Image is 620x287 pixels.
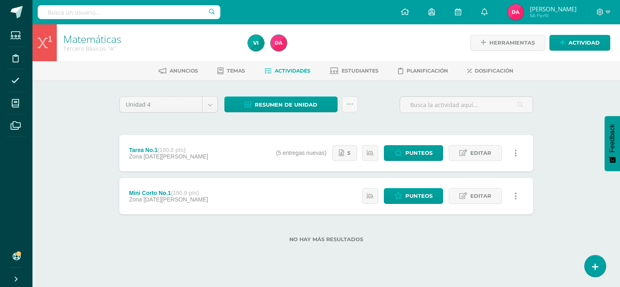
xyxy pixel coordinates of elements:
[144,153,208,160] span: [DATE][PERSON_NAME]
[144,196,208,203] span: [DATE][PERSON_NAME]
[398,64,448,77] a: Planificación
[129,153,142,160] span: Zona
[265,64,310,77] a: Actividades
[129,190,208,196] div: Mini Corto No.1
[217,64,245,77] a: Temas
[549,35,610,51] a: Actividad
[126,97,196,112] span: Unidad 4
[119,236,533,242] label: No hay más resultados
[129,147,208,153] div: Tarea No.1
[609,124,616,152] span: Feedback
[255,97,317,112] span: Resumen de unidad
[63,32,121,46] a: Matemáticas
[489,35,535,50] span: Herramientas
[227,68,245,74] span: Temas
[330,64,379,77] a: Estudiantes
[275,68,310,74] span: Actividades
[157,147,185,153] strong: (100.0 pts)
[405,146,433,161] span: Punteos
[38,5,220,19] input: Busca un usuario...
[347,146,351,161] span: 5
[605,116,620,171] button: Feedback - Mostrar encuesta
[248,35,264,51] img: c0ce1b3350cacf3227db14f927d4c0cc.png
[63,45,238,52] div: Tercero Básicos 'A'
[224,96,338,112] a: Resumen de unidad
[530,5,577,13] span: [PERSON_NAME]
[467,64,513,77] a: Dosificación
[405,188,433,203] span: Punteos
[470,35,545,51] a: Herramientas
[342,68,379,74] span: Estudiantes
[407,68,448,74] span: Planificación
[271,35,287,51] img: 0d1c13a784e50cea1b92786e6af8f399.png
[508,4,524,20] img: 0d1c13a784e50cea1b92786e6af8f399.png
[384,145,443,161] a: Punteos
[530,12,577,19] span: Mi Perfil
[170,68,198,74] span: Anuncios
[475,68,513,74] span: Dosificación
[568,35,600,50] span: Actividad
[171,190,199,196] strong: (100.0 pts)
[470,146,491,161] span: Editar
[129,196,142,203] span: Zona
[400,97,533,113] input: Busca la actividad aquí...
[63,33,238,45] h1: Matemáticas
[332,145,357,161] a: 5
[159,64,198,77] a: Anuncios
[470,188,491,203] span: Editar
[120,97,217,112] a: Unidad 4
[384,188,443,204] a: Punteos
